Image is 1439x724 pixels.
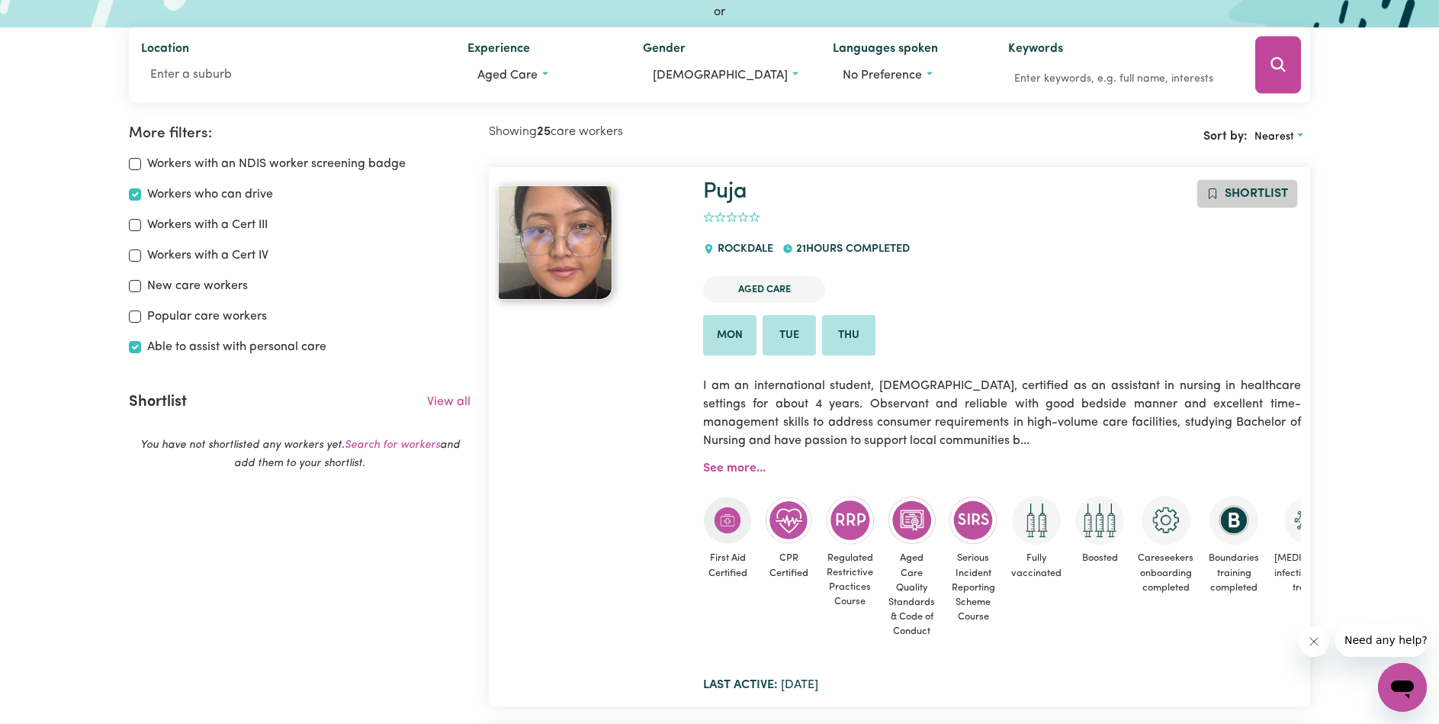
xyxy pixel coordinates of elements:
[703,679,818,691] span: [DATE]
[833,40,938,61] label: Languages spoken
[1248,125,1310,149] button: Sort search results
[498,185,612,300] img: View Puja's profile
[1008,40,1063,61] label: Keywords
[147,307,267,326] label: Popular care workers
[1285,496,1334,545] img: CS Academy: COVID-19 Infection Control Training course completed
[147,216,268,234] label: Workers with a Cert III
[1142,496,1190,545] img: CS Academy: Careseekers Onboarding course completed
[147,338,326,356] label: Able to assist with personal care
[653,69,788,82] span: [DEMOGRAPHIC_DATA]
[703,496,752,545] img: Care and support worker has completed First Aid Certification
[1335,623,1427,657] iframe: Message from company
[1207,545,1261,601] span: Boundaries training completed
[140,439,460,469] em: You have not shortlisted any workers yet. and add them to your shortlist.
[147,246,268,265] label: Workers with a Cert IV
[1225,188,1288,200] span: Shortlist
[1012,496,1061,545] img: Care and support worker has received 2 doses of COVID-19 vaccine
[822,315,875,356] li: Available on Thu
[141,61,443,88] input: Enter a suburb
[949,496,997,545] img: CS Academy: Serious Incident Reporting Scheme course completed
[703,229,782,270] div: ROCKDALE
[1203,130,1248,143] span: Sort by:
[826,496,875,544] img: CS Academy: Regulated Restrictive Practices course completed
[141,40,189,61] label: Location
[643,40,686,61] label: Gender
[833,61,984,90] button: Worker language preferences
[643,61,808,90] button: Worker gender preference
[703,315,756,356] li: Available on Mon
[949,545,997,630] span: Serious Incident Reporting Scheme Course
[887,545,936,645] span: Aged Care Quality Standards & Code of Conduct
[467,40,530,61] label: Experience
[1010,545,1063,586] span: Fully vaccinated
[147,155,406,173] label: Workers with an NDIS worker screening badge
[1254,131,1294,143] span: Nearest
[1378,663,1427,712] iframe: Button to launch messaging window
[1196,179,1298,208] button: Add to shortlist
[467,61,618,90] button: Worker experience options
[9,11,92,23] span: Need any help?
[129,3,1310,21] div: or
[703,181,747,203] a: Puja
[537,126,551,138] b: 25
[1136,545,1195,601] span: Careseekers onboarding completed
[843,69,922,82] span: No preference
[703,545,752,586] span: First Aid Certified
[1255,37,1300,94] button: Search
[703,462,766,475] a: See more...
[345,439,440,451] a: Search for workers
[129,393,187,411] h2: Shortlist
[703,679,778,691] b: Last active:
[703,209,760,227] div: add rating by typing an integer from 0 to 5 or pressing arrow keys
[147,185,273,204] label: Workers who can drive
[489,125,899,140] h2: Showing care workers
[782,229,919,270] div: 21 hours completed
[1273,545,1346,601] span: [MEDICAL_DATA] infection control training
[825,545,875,616] span: Regulated Restrictive Practices Course
[1209,496,1258,545] img: CS Academy: Boundaries in care and support work course completed
[1075,496,1124,545] img: Care and support worker has received booster dose of COVID-19 vaccination
[703,368,1301,459] p: I am an international student, [DEMOGRAPHIC_DATA], certified as an assistant in nursing in health...
[703,276,825,303] li: Aged Care
[498,185,685,300] a: Puja
[1008,67,1235,91] input: Enter keywords, e.g. full name, interests
[764,545,813,586] span: CPR Certified
[129,125,471,143] h2: More filters:
[764,496,813,545] img: Care and support worker has completed CPR Certification
[888,496,936,545] img: CS Academy: Aged Care Quality Standards & Code of Conduct course completed
[763,315,816,356] li: Available on Tue
[147,277,248,295] label: New care workers
[427,396,471,408] a: View all
[477,69,538,82] span: Aged care
[1075,545,1124,571] span: Boosted
[1299,626,1329,657] iframe: Close message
